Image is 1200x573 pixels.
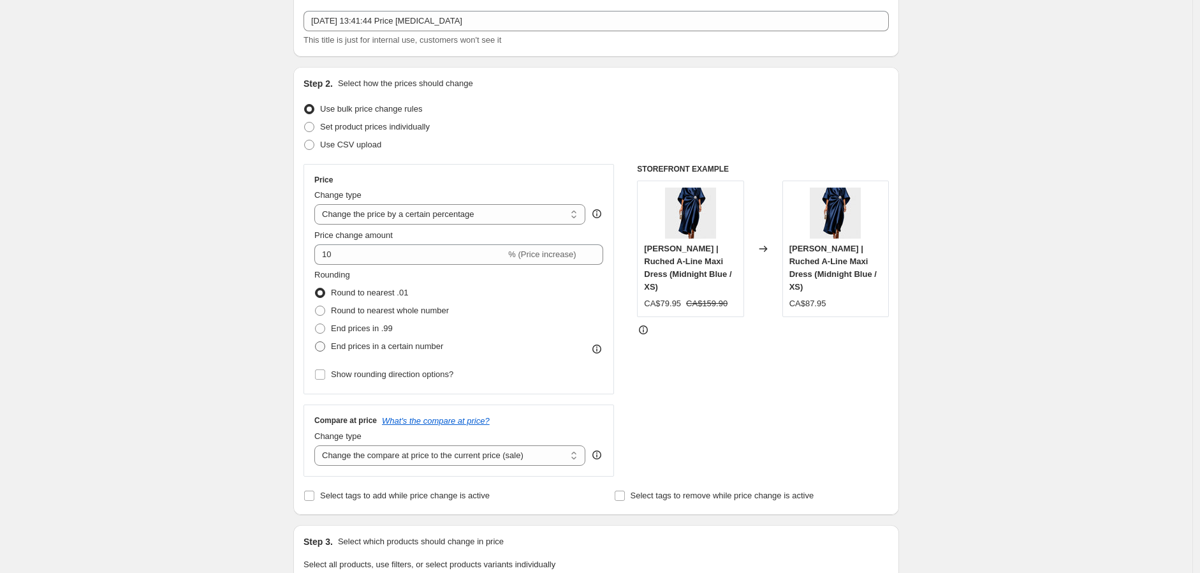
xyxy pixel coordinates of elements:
[382,416,490,426] button: What's the compare at price?
[314,270,350,279] span: Rounding
[590,207,603,220] div: help
[338,77,473,90] p: Select how the prices should change
[314,415,377,426] h3: Compare at price
[631,491,814,500] span: Select tags to remove while price change is active
[320,104,422,114] span: Use bulk price change rules
[644,297,681,310] div: CA$79.95
[686,297,728,310] strike: CA$159.90
[331,288,408,297] span: Round to nearest .01
[320,140,381,149] span: Use CSV upload
[304,77,333,90] h2: Step 2.
[314,175,333,185] h3: Price
[789,297,826,310] div: CA$87.95
[304,560,555,569] span: Select all products, use filters, or select products variants individually
[637,164,889,174] h6: STOREFRONT EXAMPLE
[508,249,576,259] span: % (Price increase)
[338,535,504,548] p: Select which products should change in price
[789,244,877,292] span: [PERSON_NAME] | Ruched A-Line Maxi Dress (Midnight Blue / XS)
[331,324,393,333] span: End prices in .99
[314,230,393,240] span: Price change amount
[304,535,333,548] h2: Step 3.
[314,190,362,200] span: Change type
[590,449,603,461] div: help
[320,122,430,131] span: Set product prices individually
[644,244,731,292] span: [PERSON_NAME] | Ruched A-Line Maxi Dress (Midnight Blue / XS)
[331,341,443,351] span: End prices in a certain number
[810,188,861,239] img: viviana-ruched-a-line-maxi-dress-1302904_80x.jpg
[304,35,501,45] span: This title is just for internal use, customers won't see it
[314,244,506,265] input: -15
[304,11,889,31] input: 30% off holiday sale
[331,306,449,315] span: Round to nearest whole number
[331,369,453,379] span: Show rounding direction options?
[665,188,716,239] img: viviana-ruched-a-line-maxi-dress-1302904_80x.jpg
[314,431,362,441] span: Change type
[320,491,490,500] span: Select tags to add while price change is active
